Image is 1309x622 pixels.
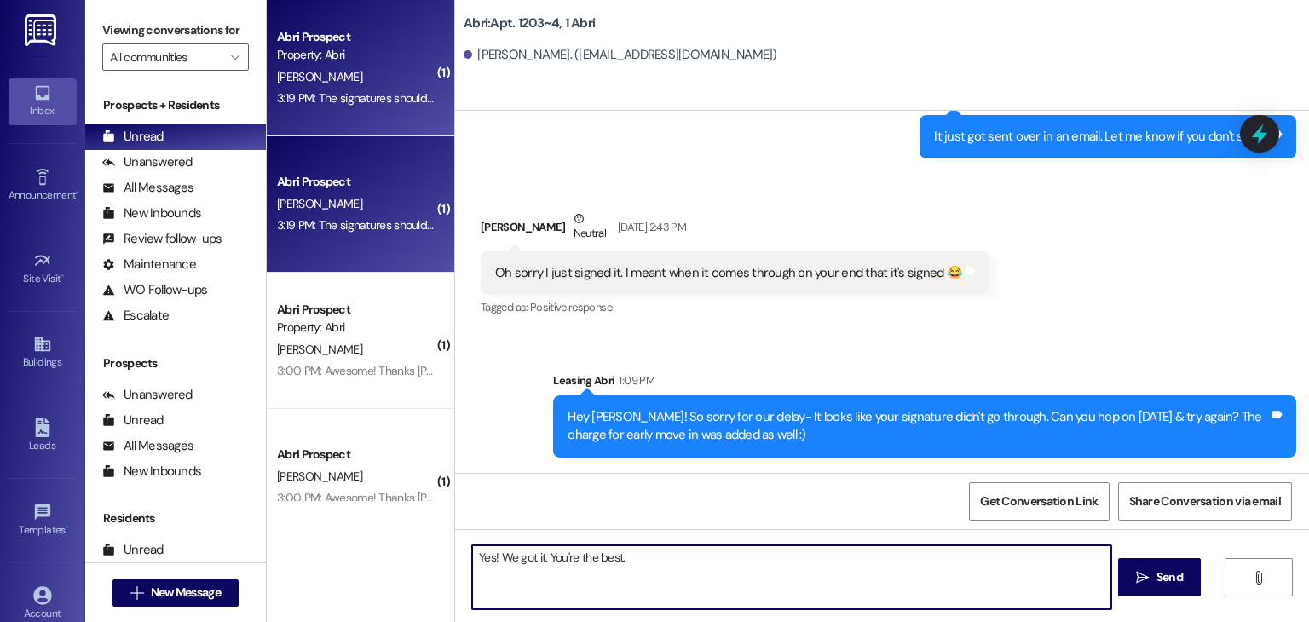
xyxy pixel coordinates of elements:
div: Unanswered [102,386,193,404]
div: All Messages [102,179,193,197]
img: ResiDesk Logo [25,14,60,46]
i:  [1252,571,1265,585]
div: Residents [85,510,266,527]
i:  [230,50,239,64]
a: Templates • [9,498,77,544]
span: Positive response [530,300,612,314]
span: Get Conversation Link [980,492,1098,510]
div: Leasing Abri [553,371,1296,395]
span: [PERSON_NAME] [277,69,362,84]
span: • [76,187,78,199]
div: Unread [102,541,164,559]
span: [PERSON_NAME] [277,469,362,484]
input: All communities [110,43,222,71]
button: Get Conversation Link [969,482,1109,521]
div: 3:00 PM: Awesome! Thanks [PERSON_NAME], just thought I'd check! [277,363,614,378]
div: [PERSON_NAME]. ([EMAIL_ADDRESS][DOMAIN_NAME]) [464,46,777,64]
div: All Messages [102,437,193,455]
div: Abri Prospect [277,446,435,464]
i:  [130,586,143,600]
div: Abri Prospect [277,301,435,319]
i:  [1136,571,1149,585]
span: Share Conversation via email [1129,492,1281,510]
div: 3:19 PM: The signatures should be in. Can you confirm that everything is signed and ready for nex... [277,90,793,106]
div: Hey [PERSON_NAME]! So sorry for our delay- It looks like your signature didn't go through. Can yo... [568,408,1269,445]
div: Maintenance [102,256,196,274]
a: Leads [9,413,77,459]
div: Review follow-ups [102,230,222,248]
div: [DATE] 2:43 PM [614,218,686,236]
div: Tagged as: [481,295,989,320]
div: Abri Prospect [277,28,435,46]
a: Inbox [9,78,77,124]
div: Escalate [102,307,169,325]
div: Unread [102,128,164,146]
a: Buildings [9,330,77,376]
span: [PERSON_NAME] [277,196,362,211]
div: Unanswered [102,153,193,171]
div: 3:19 PM: The signatures should be in. Can you confirm that everything is signed and ready for nex... [277,217,793,233]
div: Property: Abri [277,319,435,337]
div: Oh sorry I just signed it. I meant when it comes through on your end that it's signed 😂 [495,264,962,282]
div: New Inbounds [102,204,201,222]
button: New Message [112,579,239,607]
div: It just got sent over in an email. Let me know if you don't see it. [934,128,1269,146]
div: New Inbounds [102,463,201,481]
span: • [61,270,64,282]
div: Neutral [570,210,609,245]
div: Prospects + Residents [85,96,266,114]
div: 3:00 PM: Awesome! Thanks [PERSON_NAME], just thought I'd check! [277,490,614,505]
span: • [66,521,68,533]
span: New Message [151,584,221,602]
button: Send [1118,558,1201,596]
div: [PERSON_NAME] [481,210,989,251]
span: Send [1156,568,1183,586]
div: Unread [102,412,164,429]
label: Viewing conversations for [102,17,249,43]
div: Property: Abri [277,46,435,64]
div: WO Follow-ups [102,281,207,299]
div: Abri Prospect [277,173,435,191]
textarea: Yes! We got it. You're the best [472,545,1110,609]
div: Prospects [85,354,266,372]
div: 1:09 PM [614,371,654,389]
span: [PERSON_NAME] [277,342,362,357]
a: Site Visit • [9,246,77,292]
b: Abri: Apt. 1203~4, 1 Abri [464,14,595,32]
button: Share Conversation via email [1118,482,1292,521]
